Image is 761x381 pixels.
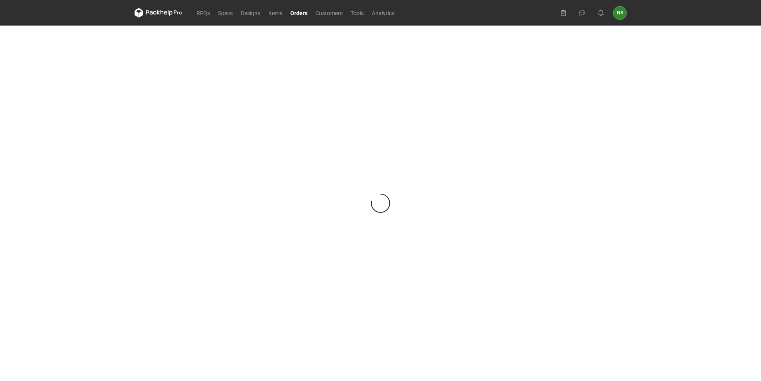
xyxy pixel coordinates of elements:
a: Analytics [368,8,398,18]
a: Orders [286,8,311,18]
a: Tools [347,8,368,18]
a: Customers [311,8,347,18]
a: RFQs [192,8,214,18]
div: Natalia Stępak [613,6,626,20]
button: NS [613,6,626,20]
a: Specs [214,8,237,18]
svg: Packhelp Pro [135,8,182,18]
a: Items [264,8,286,18]
a: Designs [237,8,264,18]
